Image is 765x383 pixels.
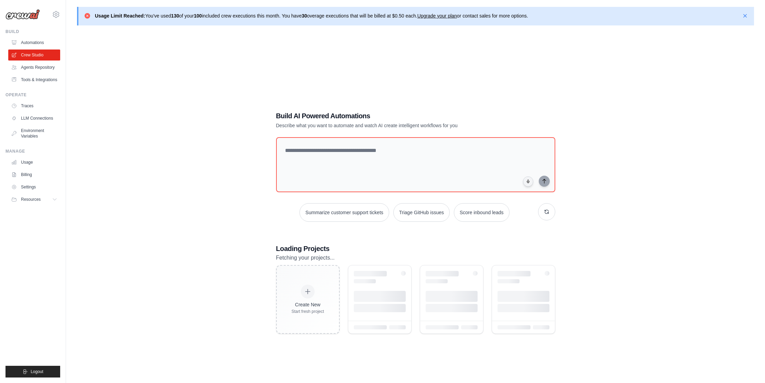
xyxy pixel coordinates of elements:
[8,182,60,193] a: Settings
[292,301,324,308] div: Create New
[6,149,60,154] div: Manage
[276,253,555,262] p: Fetching your projects...
[171,13,179,19] strong: 130
[21,197,41,202] span: Resources
[31,369,43,374] span: Logout
[276,111,507,121] h1: Build AI Powered Automations
[417,13,457,19] a: Upgrade your plan
[95,12,528,19] p: You've used of your included crew executions this month. You have overage executions that will be...
[8,100,60,111] a: Traces
[523,176,533,187] button: Click to speak your automation idea
[8,169,60,180] a: Billing
[276,244,555,253] h3: Loading Projects
[6,9,40,20] img: Logo
[8,74,60,85] a: Tools & Integrations
[8,113,60,124] a: LLM Connections
[6,92,60,98] div: Operate
[276,122,507,129] p: Describe what you want to automate and watch AI create intelligent workflows for you
[8,62,60,73] a: Agents Repository
[299,203,389,222] button: Summarize customer support tickets
[95,13,145,19] strong: Usage Limit Reached:
[393,203,450,222] button: Triage GitHub issues
[6,29,60,34] div: Build
[8,194,60,205] button: Resources
[8,157,60,168] a: Usage
[8,125,60,142] a: Environment Variables
[194,13,202,19] strong: 100
[454,203,510,222] button: Score inbound leads
[292,309,324,314] div: Start fresh project
[8,37,60,48] a: Automations
[6,366,60,377] button: Logout
[8,50,60,61] a: Crew Studio
[538,203,555,220] button: Get new suggestions
[302,13,307,19] strong: 30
